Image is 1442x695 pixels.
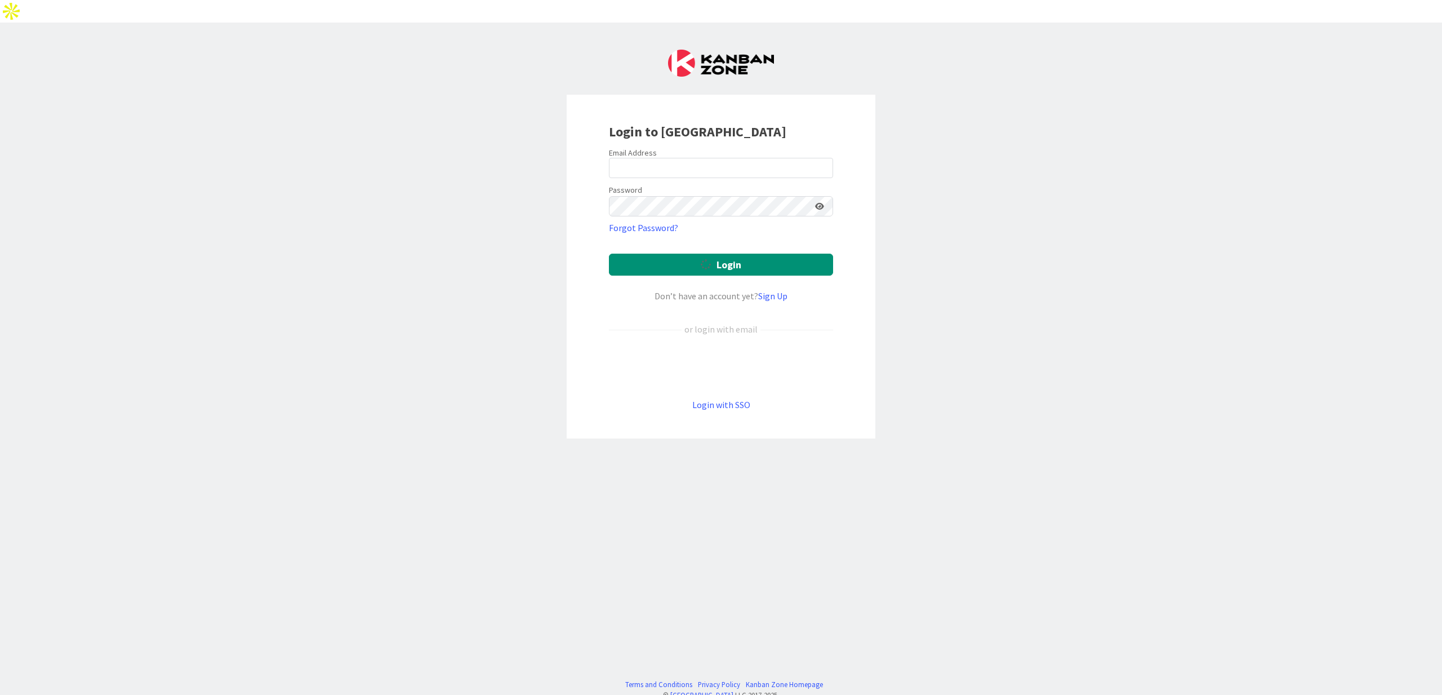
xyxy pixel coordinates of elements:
[609,221,678,234] a: Forgot Password?
[609,254,833,276] button: Login
[682,322,760,336] div: or login with email
[609,123,786,140] b: Login to [GEOGRAPHIC_DATA]
[603,355,839,379] iframe: Sign in with Google Button
[758,290,787,302] a: Sign Up
[609,148,657,158] label: Email Address
[625,679,692,690] a: Terms and Conditions
[692,399,750,410] a: Login with SSO
[609,184,642,196] label: Password
[698,679,740,690] a: Privacy Policy
[746,679,823,690] a: Kanban Zone Homepage
[609,289,833,303] div: Don’t have an account yet?
[668,50,774,77] img: Kanban Zone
